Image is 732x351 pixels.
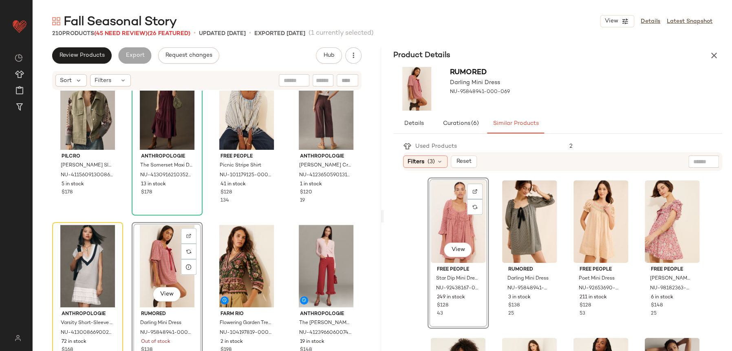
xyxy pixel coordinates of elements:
button: Request changes [158,47,219,64]
span: View [160,291,174,298]
img: svg%3e [186,249,191,254]
span: (1 currently selected) [309,29,374,38]
span: 25 [651,311,657,316]
span: 13 in stock [141,181,166,188]
span: Anthropologie [300,311,352,318]
img: svg%3e [186,233,191,238]
span: NU-95848941-000-069 [140,329,192,337]
span: (26 Featured) [148,31,190,37]
span: 53 [580,311,585,316]
span: 5 in stock [62,181,84,188]
span: Farm Rio [220,311,273,318]
img: 98182363_066_b [644,180,700,263]
span: 1 in stock [300,181,322,188]
span: Fall Seasonal Story [64,14,176,30]
span: 211 in stock [580,294,607,301]
button: View [444,242,472,257]
span: Filters [408,158,424,166]
img: 4123966060074_260_b [293,225,359,307]
span: Similar Products [492,120,538,127]
img: svg%3e [472,189,477,194]
span: Free People [220,153,273,160]
span: 134 [220,198,229,203]
span: Filters [95,76,111,85]
span: NU-4115609130086-000-038 [61,172,113,179]
div: Products [52,29,190,38]
span: NU-95848941-000-000 [507,285,550,292]
span: $128 [580,302,591,309]
span: 19 [300,198,305,203]
span: 41 in stock [220,181,246,188]
span: Reset [456,158,472,165]
span: (45 Need Review) [94,31,148,37]
span: NU-101179125-000-049 [220,172,272,179]
span: $128 [220,189,232,196]
img: 95848941_000_b [502,180,557,263]
img: 92438167_069_b [430,180,486,263]
img: 4130086690024_008_b [55,225,120,307]
span: $178 [62,189,73,196]
span: Free People [651,266,693,273]
img: heart_red.DM2ytmEG.svg [11,18,28,34]
span: View [451,247,465,253]
span: Sort [60,76,72,85]
span: Free People [580,266,622,273]
span: Star Dip Mini Dress [436,275,478,282]
img: svg%3e [10,335,26,341]
img: 95848941_069_b [393,67,440,111]
span: Hub [323,52,335,59]
span: 3 in stock [508,294,531,301]
span: (3) [428,158,435,166]
span: Anthropologie [141,153,193,160]
h3: Product Details [384,50,460,61]
span: Curations [443,120,479,127]
span: NU-4130916210352-000-259 [140,172,192,179]
span: Darling Mini Dress [507,275,549,282]
span: [PERSON_NAME] Mini Dress [650,275,692,282]
span: Poet Mini Dress [579,275,615,282]
span: NU-104197819-000-030 [220,329,272,337]
span: Darling Mini Dress [450,78,500,87]
span: NU-4123966060074-000-260 [299,329,351,337]
span: 2 in stock [220,338,243,346]
span: The Somerset Maxi Dress: Corduroy Edition [140,162,192,169]
span: Rumored [508,266,551,273]
span: NU-4123650590131-000-020 [299,172,351,179]
span: Darling Mini Dress [140,320,181,327]
div: Used Products [411,142,463,151]
p: updated [DATE] [199,29,246,38]
span: $178 [141,189,152,196]
button: Hub [316,47,342,64]
span: 6 in stock [651,294,673,301]
span: • [194,29,196,38]
span: The [PERSON_NAME] Ruffle-Hem Wide-Leg Pants [299,320,351,327]
span: NU-95848941-000-069 [450,89,510,96]
span: [PERSON_NAME] Cropped Wide-Leg Pants [299,162,351,169]
img: svg%3e [52,17,60,25]
span: Review Products [59,52,105,59]
img: svg%3e [15,54,23,62]
span: [PERSON_NAME] Sleeve Jacket [61,162,113,169]
img: 95848941_069_b [134,225,200,307]
button: View [600,15,634,27]
button: View [153,287,181,302]
img: svg%3e [472,204,477,209]
button: Review Products [52,47,112,64]
span: $138 [508,302,520,309]
span: NU-4130086690024-000-008 [61,329,113,337]
span: • [249,29,251,38]
span: 25 [508,311,514,316]
span: 19 in stock [300,338,324,346]
span: (6) [470,120,478,127]
span: Flowering Garden Tree Blouse [220,320,272,327]
span: Rumored [450,69,487,76]
button: Reset [451,156,477,168]
span: 210 [52,31,62,37]
a: Latest Snapshot [667,17,712,26]
div: 2 [563,142,723,151]
span: Anthropologie [300,153,352,160]
a: Details [641,17,660,26]
span: Pilcro [62,153,114,160]
img: 104197819_030_b [214,225,279,307]
img: 92653690_066_b [573,180,628,263]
